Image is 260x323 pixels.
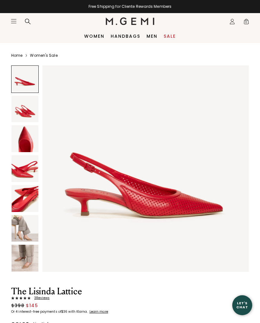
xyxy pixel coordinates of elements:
span: 0 [243,20,249,26]
a: 3Reviews [11,296,141,300]
span: $398 [11,302,24,309]
img: M.Gemi [106,17,155,25]
a: Learn more [89,310,108,314]
a: Handbags [111,34,140,39]
img: The Lisinda Lattice [12,125,38,152]
a: Women [84,34,104,39]
h1: The Lisinda Lattice [11,287,141,296]
a: Sale [164,34,176,39]
klarna-placement-style-amount: $36 [61,309,67,314]
img: The Lisinda Lattice [12,96,38,123]
a: Men [147,34,157,39]
div: Let's Chat [232,301,252,309]
span: $145 [26,302,38,309]
span: 3 Review s [31,296,50,300]
img: The Lisinda Lattice [12,185,38,212]
a: Home [11,53,22,58]
img: The Lisinda Lattice [42,65,249,272]
button: Open site menu [11,18,17,24]
klarna-placement-style-body: with Klarna [68,309,89,314]
img: The Lisinda Lattice [12,245,38,272]
a: Women's Sale [30,53,57,58]
img: The Lisinda Lattice [12,215,38,242]
img: The Lisinda Lattice [12,155,38,182]
klarna-placement-style-cta: Learn more [89,309,108,314]
klarna-placement-style-body: Or 4 interest-free payments of [11,309,61,314]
